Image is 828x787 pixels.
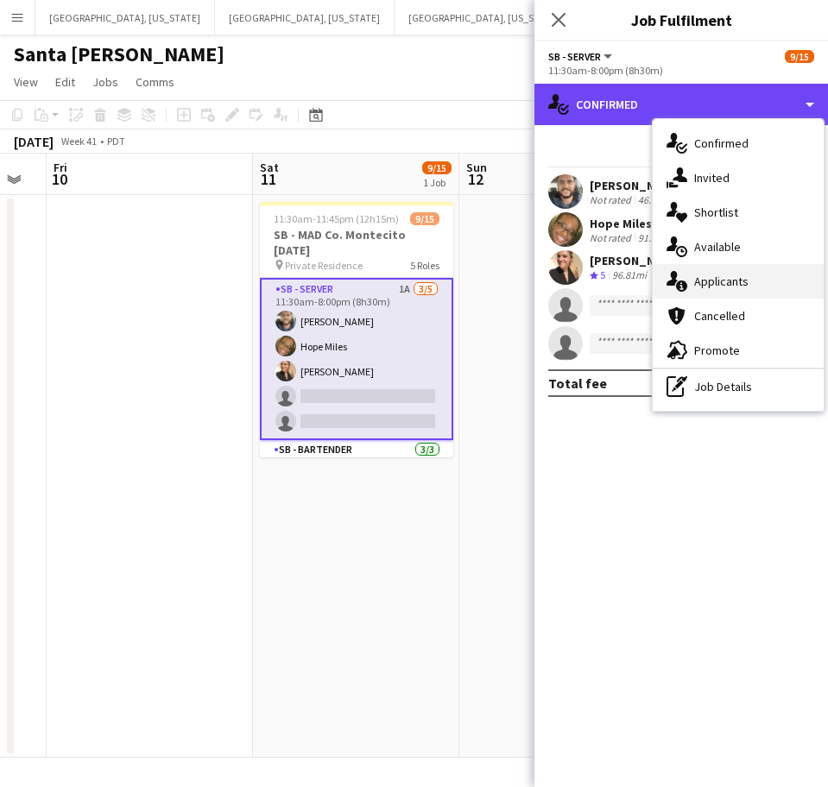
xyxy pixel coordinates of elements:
[464,169,487,189] span: 12
[694,239,741,255] span: Available
[422,161,452,174] span: 9/15
[285,259,363,272] span: Private Residence
[35,1,215,35] button: [GEOGRAPHIC_DATA], [US_STATE]
[694,343,740,358] span: Promote
[14,74,38,90] span: View
[466,160,487,175] span: Sun
[534,9,828,31] h3: Job Fulfilment
[260,440,453,549] app-card-role: SB - Bartender3/32:30pm-11:00pm (8h30m)
[694,274,749,289] span: Applicants
[55,74,75,90] span: Edit
[260,278,453,440] app-card-role: SB - Server1A3/511:30am-8:00pm (8h30m)[PERSON_NAME]Hope Miles[PERSON_NAME]
[609,268,650,283] div: 96.81mi
[694,308,745,324] span: Cancelled
[260,160,279,175] span: Sat
[590,193,635,206] div: Not rated
[14,133,54,150] div: [DATE]
[136,74,174,90] span: Comms
[54,160,67,175] span: Fri
[548,50,615,63] button: SB - Server
[48,71,82,93] a: Edit
[260,227,453,258] h3: SB - MAD Co. Montecito [DATE]
[785,50,814,63] span: 9/15
[274,212,399,225] span: 11:30am-11:45pm (12h15m)
[92,74,118,90] span: Jobs
[534,84,828,125] div: Confirmed
[590,178,681,193] div: [PERSON_NAME]
[548,375,607,392] div: Total fee
[635,193,671,206] div: 46.8mi
[635,231,676,244] div: 91.51mi
[215,1,395,35] button: [GEOGRAPHIC_DATA], [US_STATE]
[129,71,181,93] a: Comms
[653,369,824,404] div: Job Details
[395,1,574,35] button: [GEOGRAPHIC_DATA], [US_STATE]
[257,169,279,189] span: 11
[590,216,676,231] div: Hope Miles
[600,268,605,281] span: 5
[51,169,67,189] span: 10
[694,135,749,151] span: Confirmed
[260,202,453,457] app-job-card: 11:30am-11:45pm (12h15m)9/15SB - MAD Co. Montecito [DATE] Private Residence5 RolesSB - Server1A3/...
[694,170,730,186] span: Invited
[423,176,451,189] div: 1 Job
[7,71,45,93] a: View
[548,64,814,77] div: 11:30am-8:00pm (8h30m)
[57,135,100,148] span: Week 41
[410,212,439,225] span: 9/15
[590,253,681,268] div: [PERSON_NAME]
[107,135,125,148] div: PDT
[590,231,635,244] div: Not rated
[694,205,738,220] span: Shortlist
[548,50,601,63] span: SB - Server
[14,41,224,67] h1: Santa [PERSON_NAME]
[410,259,439,272] span: 5 Roles
[85,71,125,93] a: Jobs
